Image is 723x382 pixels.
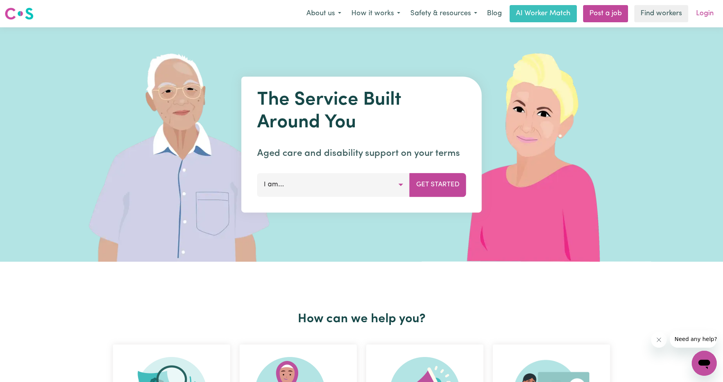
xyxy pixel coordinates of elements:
button: How it works [346,5,405,22]
a: Login [691,5,718,22]
a: AI Worker Match [510,5,577,22]
button: Get Started [410,173,466,196]
a: Careseekers logo [5,5,34,23]
span: Need any help? [5,5,47,12]
button: I am... [257,173,410,196]
img: Careseekers logo [5,7,34,21]
h1: The Service Built Around You [257,89,466,134]
a: Find workers [634,5,688,22]
iframe: Message from company [670,330,717,348]
button: About us [301,5,346,22]
iframe: Button to launch messaging window [692,351,717,376]
a: Post a job [583,5,628,22]
h2: How can we help you? [108,312,615,327]
p: Aged care and disability support on your terms [257,146,466,161]
button: Safety & resources [405,5,482,22]
a: Blog [482,5,506,22]
iframe: Close message [651,332,667,348]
